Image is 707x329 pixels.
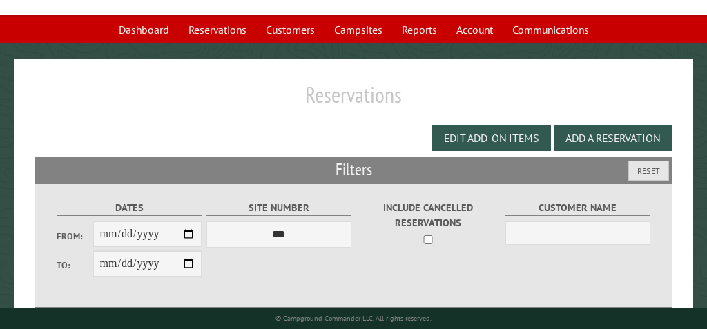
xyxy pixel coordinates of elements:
[35,157,672,183] h2: Filters
[258,17,323,43] a: Customers
[275,314,432,323] small: © Campground Commander LLC. All rights reserved.
[110,17,177,43] a: Dashboard
[504,17,597,43] a: Communications
[505,200,650,216] label: Customer Name
[628,161,669,181] button: Reset
[206,200,351,216] label: Site Number
[326,17,391,43] a: Campsites
[432,125,551,151] button: Edit Add-on Items
[57,259,93,272] label: To:
[57,200,202,216] label: Dates
[57,230,93,243] label: From:
[35,81,672,119] h1: Reservations
[180,17,255,43] a: Reservations
[356,200,501,230] label: Include Cancelled Reservations
[448,17,501,43] a: Account
[394,17,445,43] a: Reports
[554,125,672,151] button: Add a Reservation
